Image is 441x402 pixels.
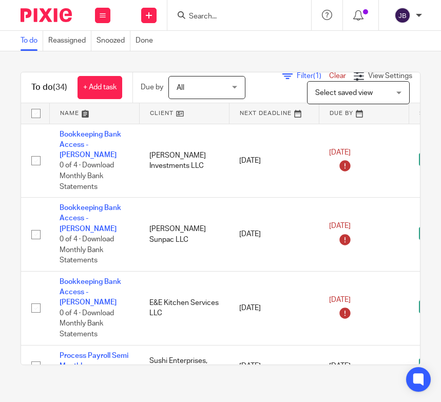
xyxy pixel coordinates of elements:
h1: To do [31,82,67,93]
span: [DATE] [329,149,351,156]
a: To do [21,31,43,51]
span: 0 of 4 · Download Monthly Bank Statements [60,162,114,190]
span: [DATE] [329,222,351,229]
span: 0 of 4 · Download Monthly Bank Statements [60,310,114,338]
span: Filter [297,72,329,80]
td: E&E Kitchen Services LLC [139,271,229,345]
td: [DATE] [229,345,319,387]
a: Bookkeeping Bank Access - [PERSON_NAME] [60,131,121,159]
a: Done [136,31,158,51]
td: [DATE] [229,124,319,198]
a: Bookkeeping Bank Access - [PERSON_NAME] [60,204,121,233]
a: Process Payroll Semi Monthly [60,352,128,370]
span: View Settings [368,72,412,80]
span: (34) [53,83,67,91]
td: [PERSON_NAME] Sunpac LLC [139,198,229,272]
td: [DATE] [229,198,319,272]
a: + Add task [78,76,122,99]
img: Pixie [21,8,72,22]
a: Clear [329,72,346,80]
span: [DATE] [329,362,351,370]
p: Due by [141,82,163,92]
span: (1) [313,72,321,80]
td: Sushi Enterprises, LLC. [139,345,229,387]
span: Select saved view [315,89,373,97]
a: Snoozed [97,31,130,51]
span: [DATE] [329,296,351,303]
span: 0 of 4 · Download Monthly Bank Statements [60,236,114,264]
a: Reassigned [48,31,91,51]
span: All [177,84,184,91]
a: Bookkeeping Bank Access - [PERSON_NAME] [60,278,121,307]
input: Search [188,12,280,22]
td: [DATE] [229,271,319,345]
img: svg%3E [394,7,411,24]
td: [PERSON_NAME] Investments LLC [139,124,229,198]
